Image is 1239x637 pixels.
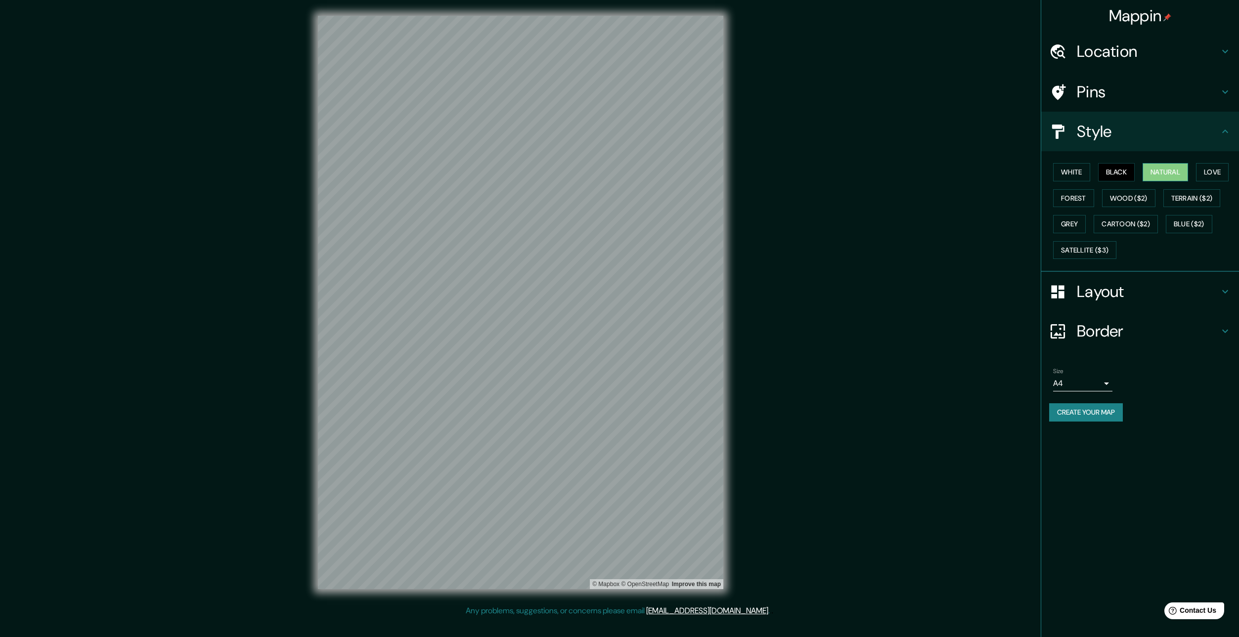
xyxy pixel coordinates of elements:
[1053,376,1112,391] div: A4
[1163,13,1171,21] img: pin-icon.png
[1196,163,1229,181] button: Love
[1094,215,1158,233] button: Cartoon ($2)
[1053,241,1116,259] button: Satellite ($3)
[1102,189,1155,208] button: Wood ($2)
[1041,112,1239,151] div: Style
[1041,72,1239,112] div: Pins
[1041,272,1239,311] div: Layout
[646,605,768,616] a: [EMAIL_ADDRESS][DOMAIN_NAME]
[621,581,669,588] a: OpenStreetMap
[1077,82,1219,102] h4: Pins
[1077,42,1219,61] h4: Location
[466,605,770,617] p: Any problems, suggestions, or concerns please email .
[1109,6,1172,26] h4: Mappin
[1098,163,1135,181] button: Black
[1151,598,1228,626] iframe: Help widget launcher
[1143,163,1188,181] button: Natural
[1053,367,1063,376] label: Size
[318,16,723,589] canvas: Map
[771,605,773,617] div: .
[1163,189,1221,208] button: Terrain ($2)
[1041,311,1239,351] div: Border
[1166,215,1212,233] button: Blue ($2)
[1053,215,1086,233] button: Grey
[1053,189,1094,208] button: Forest
[1077,282,1219,301] h4: Layout
[1053,163,1090,181] button: White
[1077,321,1219,341] h4: Border
[592,581,619,588] a: Mapbox
[672,581,721,588] a: Map feedback
[1077,122,1219,141] h4: Style
[770,605,771,617] div: .
[1049,403,1123,422] button: Create your map
[1041,32,1239,71] div: Location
